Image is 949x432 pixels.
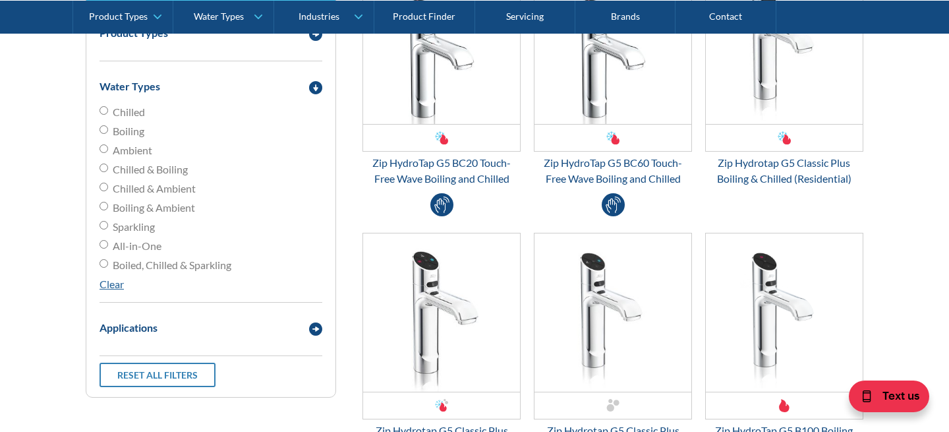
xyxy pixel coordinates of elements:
[113,181,196,197] span: Chilled & Ambient
[706,233,863,392] img: Zip HydroTap G5 B100 Boiling Only
[113,162,188,177] span: Chilled & Boiling
[113,123,144,139] span: Boiling
[299,11,339,22] div: Industries
[817,366,949,432] iframe: podium webchat widget bubble
[113,219,155,235] span: Sparkling
[534,233,691,392] img: Zip Hydrotap G5 Classic Plus Chilled & Sparkling (Residential)
[534,155,692,187] div: Zip HydroTap G5 BC60 Touch-Free Wave Boiling and Chilled
[113,142,152,158] span: Ambient
[89,11,148,22] div: Product Types
[100,240,108,249] input: All-in-One
[100,144,108,153] input: Ambient
[113,257,231,273] span: Boiled, Chilled & Sparkling
[362,155,521,187] div: Zip HydroTap G5 BC20 Touch-Free Wave Boiling and Chilled
[363,233,520,392] img: Zip Hydrotap G5 Classic Plus Boiling, Chilled & Sparkling (Residential)
[100,363,216,387] a: Reset all filters
[100,125,108,134] input: Boiling
[100,183,108,191] input: Chilled & Ambient
[113,238,161,254] span: All-in-One
[100,164,108,172] input: Chilled & Boiling
[113,104,145,120] span: Chilled
[100,320,158,336] div: Applications
[100,78,160,94] div: Water Types
[194,11,244,22] div: Water Types
[100,278,124,290] a: Clear
[100,221,108,230] input: Sparkling
[705,155,863,187] div: Zip Hydrotap G5 Classic Plus Boiling & Chilled (Residential)
[100,106,108,115] input: Chilled
[100,202,108,210] input: Boiling & Ambient
[100,259,108,268] input: Boiled, Chilled & Sparkling
[113,200,195,216] span: Boiling & Ambient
